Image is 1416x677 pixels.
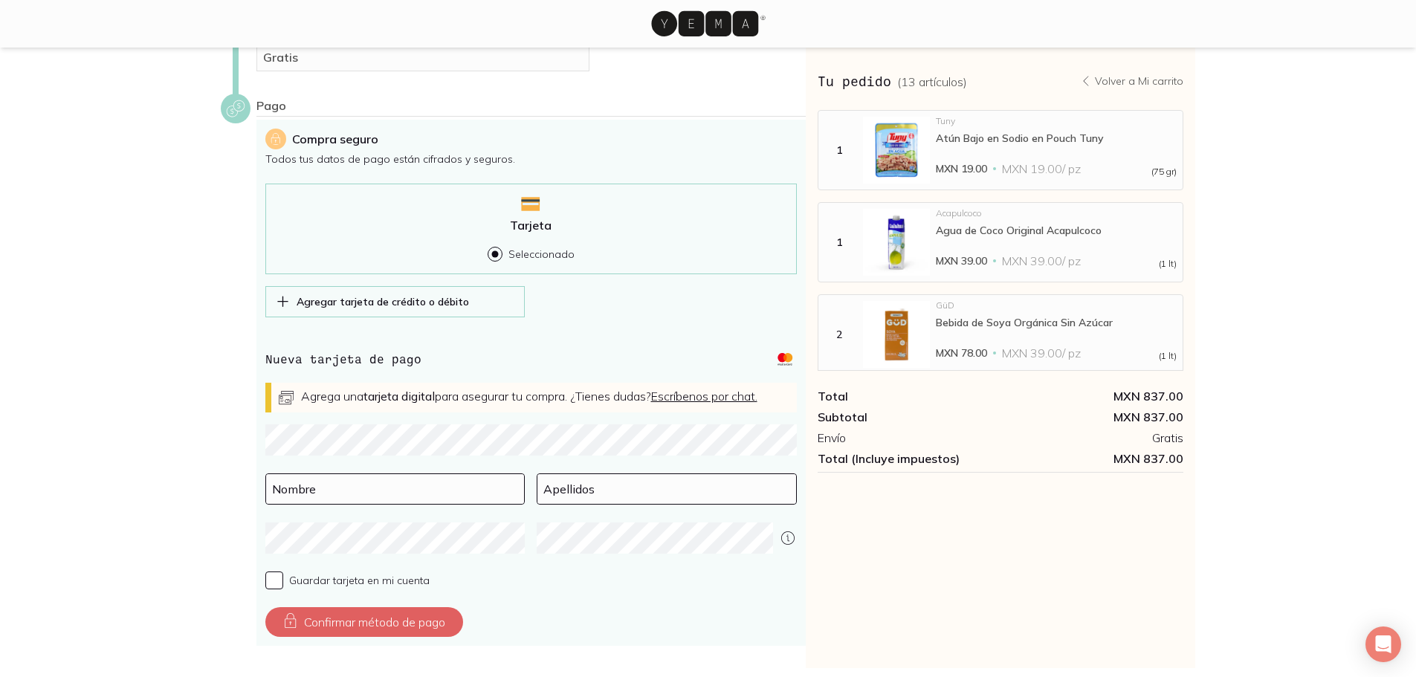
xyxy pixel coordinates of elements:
div: 2 [821,328,857,341]
p: Agregar tarjeta de crédito o débito [297,295,469,308]
div: Acapulcoco [936,209,1177,218]
div: MXN 837.00 [1000,409,1183,424]
div: Subtotal [818,409,1000,424]
img: Bebida de Soya Orgánica Sin Azúcar [863,301,930,368]
span: MXN 39.00 / pz [1002,346,1081,360]
p: Tarjeta [510,218,552,233]
div: 1 [821,236,857,249]
div: 1 [821,143,857,157]
strong: tarjeta digital [363,389,435,404]
span: (75 gr) [1151,167,1177,176]
span: Guardar tarjeta en mi cuenta [289,574,430,587]
p: Seleccionado [508,247,575,261]
span: ( 13 artículos ) [897,74,967,89]
a: Volver a Mi carrito [1080,74,1183,88]
span: Agrega una para asegurar tu compra. ¿Tienes dudas? [301,389,757,404]
div: GüD [936,301,1177,310]
span: (1 lt) [1159,259,1177,268]
div: Envío [818,430,1000,445]
span: MXN 19.00 [936,161,987,176]
div: Agua de Coco Original Acapulcoco [936,224,1177,237]
button: Confirmar método de pago [265,607,463,637]
img: Agua de Coco Original Acapulcoco [863,209,930,276]
span: (1 lt) [1159,352,1177,360]
h3: Tu pedido [818,71,967,91]
span: MXN 78.00 [936,346,987,360]
div: Open Intercom Messenger [1365,626,1401,662]
span: MXN 837.00 [1000,451,1183,466]
div: Tuny [936,117,1177,126]
div: Bebida de Soya Orgánica Sin Azúcar [936,316,1177,329]
div: Pago [256,98,806,117]
div: MXN 837.00 [1000,389,1183,404]
p: Gratis [263,50,583,65]
span: MXN 39.00 [936,253,987,268]
img: Atún Bajo en Sodio en Pouch Tuny [863,117,930,184]
h4: Nueva tarjeta de pago [265,350,421,368]
div: Total [818,389,1000,404]
div: Gratis [1000,430,1183,445]
p: Volver a Mi carrito [1095,74,1183,88]
div: Total (Incluye impuestos) [818,451,1000,466]
p: Todos tus datos de pago están cifrados y seguros. [265,152,797,166]
p: Compra seguro [292,130,378,148]
div: Atún Bajo en Sodio en Pouch Tuny [936,132,1177,145]
span: MXN 39.00 / pz [1002,253,1081,268]
span: MXN 19.00 / pz [1002,161,1081,176]
a: Escríbenos por chat. [651,389,757,404]
input: Guardar tarjeta en mi cuenta [265,571,283,589]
